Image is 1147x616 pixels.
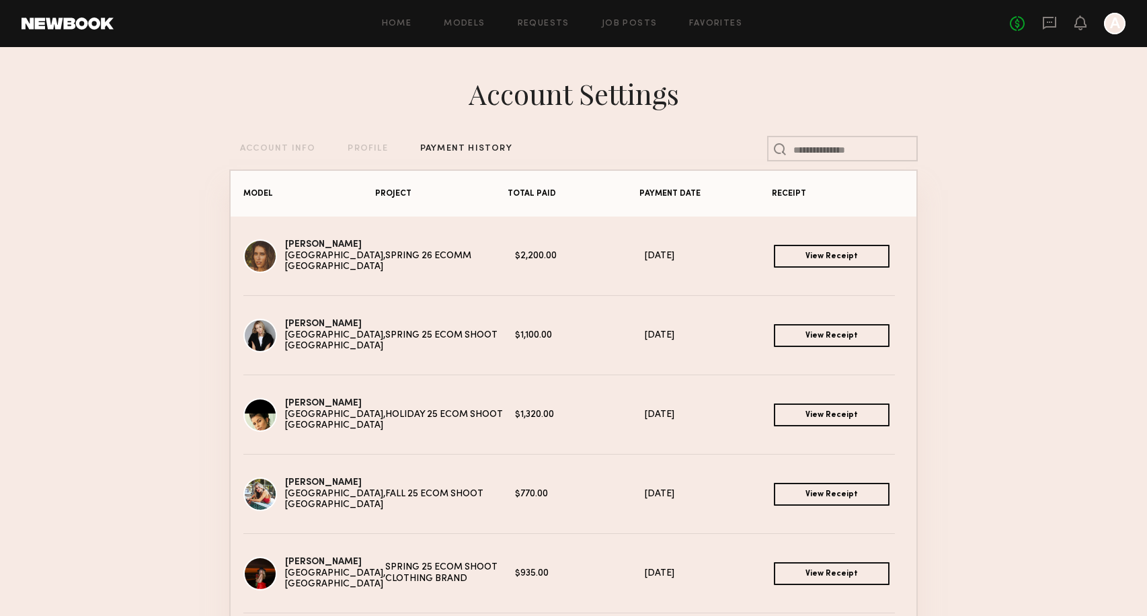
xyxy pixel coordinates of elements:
[285,478,362,487] a: [PERSON_NAME]
[243,239,277,273] img: Nikki M.
[382,20,412,28] a: Home
[385,562,515,585] div: SPRING 25 ECOM SHOOT CLOTHING BRAND
[385,410,515,421] div: HOLIDAY 25 ECOM SHOOT
[469,75,679,112] div: Account Settings
[774,245,889,268] a: View Receipt
[420,145,512,153] div: PAYMENT HISTORY
[285,240,362,249] a: [PERSON_NAME]
[645,251,775,262] div: [DATE]
[1104,13,1125,34] a: A
[385,330,515,342] div: SPRING 25 ECOM SHOOT
[639,190,771,198] div: PAYMENT DATE
[285,568,385,591] div: [GEOGRAPHIC_DATA], [GEOGRAPHIC_DATA]
[285,489,385,512] div: [GEOGRAPHIC_DATA], [GEOGRAPHIC_DATA]
[774,324,889,347] a: View Receipt
[285,319,362,328] a: [PERSON_NAME]
[285,251,385,274] div: [GEOGRAPHIC_DATA], [GEOGRAPHIC_DATA]
[243,557,277,590] img: Paulina K.
[508,190,639,198] div: TOTAL PAID
[243,190,375,198] div: MODEL
[774,562,889,585] a: View Receipt
[645,489,775,500] div: [DATE]
[515,410,645,421] div: $1,320.00
[602,20,658,28] a: Job Posts
[285,410,385,432] div: [GEOGRAPHIC_DATA], [GEOGRAPHIC_DATA]
[515,251,645,262] div: $2,200.00
[515,489,645,500] div: $770.00
[385,251,515,262] div: SPRING 26 ECOMM
[515,568,645,580] div: $935.00
[375,190,507,198] div: PROJECT
[645,410,775,421] div: [DATE]
[774,483,889,506] a: View Receipt
[689,20,742,28] a: Favorites
[348,145,387,153] div: PROFILE
[385,489,515,500] div: FALL 25 ECOM SHOOT
[240,145,315,153] div: ACCOUNT INFO
[515,330,645,342] div: $1,100.00
[285,399,362,408] a: [PERSON_NAME]
[772,190,904,198] div: RECEIPT
[444,20,485,28] a: Models
[285,330,385,353] div: [GEOGRAPHIC_DATA], [GEOGRAPHIC_DATA]
[285,557,362,566] a: [PERSON_NAME]
[243,398,277,432] img: Camila T.
[243,477,277,511] img: Heather H.
[645,330,775,342] div: [DATE]
[645,568,775,580] div: [DATE]
[774,403,889,426] a: View Receipt
[518,20,569,28] a: Requests
[243,319,277,352] img: Jessica E.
